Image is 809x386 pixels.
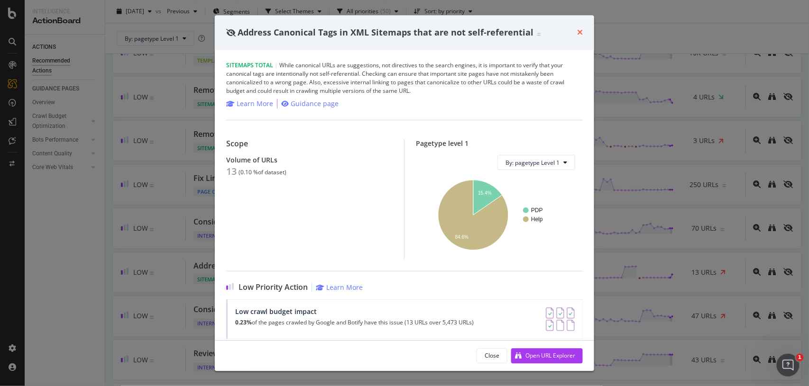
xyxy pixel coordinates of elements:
div: Guidance page [291,99,339,109]
button: By: pagetype Level 1 [497,155,575,171]
span: | [275,62,278,70]
p: of the pages crawled by Google and Botify have this issue (13 URLs over 5,473 URLs) [235,320,474,326]
strong: 0.23% [235,319,252,327]
text: 84.6% [455,234,469,240]
div: Scope [226,140,393,149]
span: Low Priority Action [239,283,308,292]
div: times [577,27,583,39]
span: 1 [796,354,804,361]
div: While canonical URLs are suggestions, not directives to the search engines, it is important to ve... [226,62,583,96]
a: Learn More [316,283,363,292]
div: Pagetype level 1 [416,140,583,148]
div: Close [485,351,499,359]
span: Sitemaps Total [226,62,273,70]
text: PDP [531,207,543,214]
div: ( 0.10 % of dataset ) [239,170,286,176]
img: Equal [537,33,541,36]
div: modal [215,15,594,371]
iframe: Intercom live chat [777,354,800,377]
span: Address Canonical Tags in XML Sitemaps that are not self-referential [238,27,533,38]
text: Help [531,216,543,223]
div: Open URL Explorer [525,351,575,359]
img: AY0oso9MOvYAAAAASUVORK5CYII= [546,308,575,332]
svg: A chart. [423,178,575,252]
span: By: pagetype Level 1 [506,159,560,167]
text: 15.4% [478,191,491,196]
div: Volume of URLs [226,156,393,164]
div: 13 [226,166,237,178]
button: Open URL Explorer [511,348,583,363]
div: eye-slash [226,29,236,36]
div: Learn More [237,99,273,109]
button: Close [477,348,507,363]
div: Learn More [326,283,363,292]
a: Guidance page [281,99,339,109]
div: Low crawl budget impact [235,308,474,316]
a: Learn More [226,99,273,109]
